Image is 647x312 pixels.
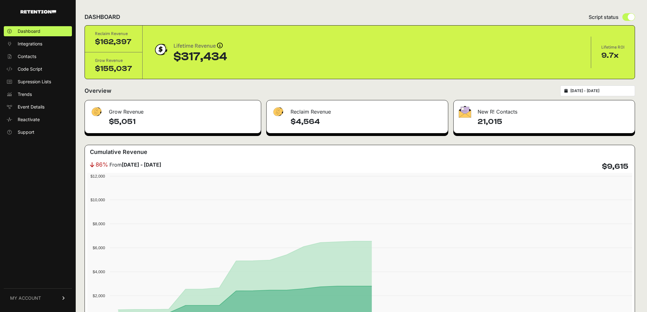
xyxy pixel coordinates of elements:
[85,13,120,21] h2: DASHBOARD
[122,162,161,168] strong: [DATE] - [DATE]
[174,42,227,50] div: Lifetime Revenue
[153,42,168,57] img: dollar-coin-05c43ed7efb7bc0c12610022525b4bbbb207c7efeef5aecc26f025e68dcafac9.png
[18,28,40,34] span: Dashboard
[291,117,443,127] h4: $4,564
[4,39,72,49] a: Integrations
[4,89,72,99] a: Trends
[90,106,103,118] img: fa-dollar-13500eef13a19c4ab2b9ed9ad552e47b0d9fc28b02b83b90ba0e00f96d6372e9.png
[4,26,72,36] a: Dashboard
[91,174,105,179] text: $12,000
[109,161,161,168] span: From
[96,160,108,169] span: 86%
[93,245,105,250] text: $6,000
[267,100,448,119] div: Reclaim Revenue
[85,86,111,95] h2: Overview
[93,221,105,226] text: $8,000
[4,115,72,125] a: Reactivate
[18,104,44,110] span: Event Details
[109,117,256,127] h4: $5,051
[10,295,41,301] span: MY ACCOUNT
[90,148,147,156] h3: Cumulative Revenue
[4,64,72,74] a: Code Script
[21,10,56,14] img: Retention.com
[85,100,261,119] div: Grow Revenue
[174,50,227,63] div: $317,434
[95,31,132,37] div: Reclaim Revenue
[478,117,630,127] h4: 21,015
[4,51,72,62] a: Contacts
[4,127,72,137] a: Support
[601,50,625,61] div: 9.7x
[18,91,32,97] span: Trends
[95,57,132,64] div: Grow Revenue
[18,79,51,85] span: Supression Lists
[93,269,105,274] text: $4,000
[18,129,34,135] span: Support
[602,162,628,172] h4: $9,615
[93,293,105,298] text: $2,000
[589,13,619,21] span: Script status
[95,64,132,74] div: $155,037
[18,53,36,60] span: Contacts
[272,106,284,118] img: fa-dollar-13500eef13a19c4ab2b9ed9ad552e47b0d9fc28b02b83b90ba0e00f96d6372e9.png
[459,106,471,118] img: fa-envelope-19ae18322b30453b285274b1b8af3d052b27d846a4fbe8435d1a52b978f639a2.png
[4,77,72,87] a: Supression Lists
[91,197,105,202] text: $10,000
[601,44,625,50] div: Lifetime ROI
[95,37,132,47] div: $162,397
[18,41,42,47] span: Integrations
[454,100,635,119] div: New R! Contacts
[18,116,40,123] span: Reactivate
[4,102,72,112] a: Event Details
[18,66,42,72] span: Code Script
[4,288,72,308] a: MY ACCOUNT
